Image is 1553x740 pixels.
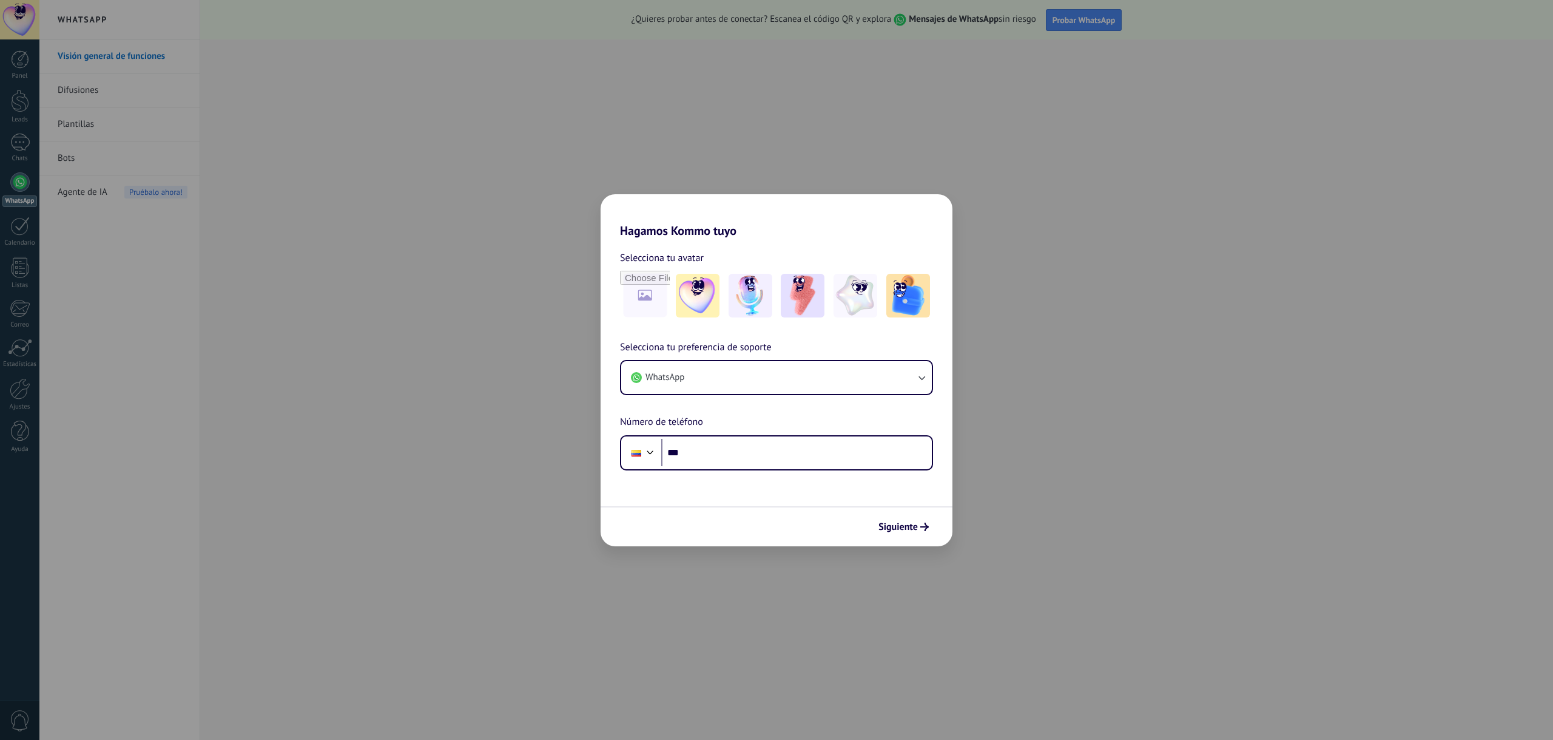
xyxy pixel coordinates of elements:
[645,372,684,384] span: WhatsApp
[620,415,703,430] span: Número de teléfono
[886,274,930,317] img: -5.jpeg
[873,517,934,537] button: Siguiente
[676,274,719,317] img: -1.jpeg
[729,274,772,317] img: -2.jpeg
[878,523,918,531] span: Siguiente
[781,274,824,317] img: -3.jpeg
[620,250,704,266] span: Selecciona tu avatar
[625,440,648,466] div: Colombia: + 57
[621,361,932,394] button: WhatsApp
[620,340,772,356] span: Selecciona tu preferencia de soporte
[601,194,952,238] h2: Hagamos Kommo tuyo
[834,274,877,317] img: -4.jpeg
